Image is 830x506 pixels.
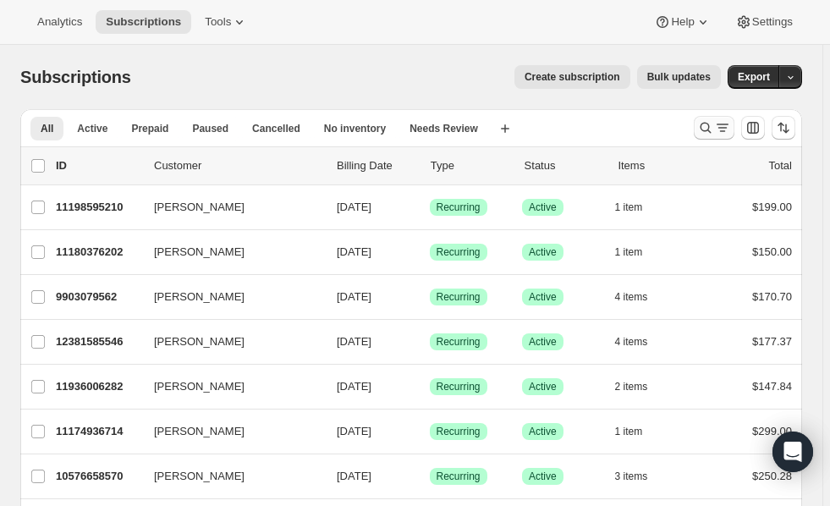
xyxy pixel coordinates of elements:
[56,244,140,261] p: 11180376202
[56,285,792,309] div: 9903079562[PERSON_NAME][DATE]SuccessRecurringSuccessActive4 items$170.70
[144,239,313,266] button: [PERSON_NAME]
[205,15,231,29] span: Tools
[131,122,168,135] span: Prepaid
[618,157,698,174] div: Items
[615,470,648,483] span: 3 items
[525,70,620,84] span: Create subscription
[437,201,481,214] span: Recurring
[728,65,780,89] button: Export
[144,418,313,445] button: [PERSON_NAME]
[752,335,792,348] span: $177.37
[154,333,245,350] span: [PERSON_NAME]
[772,432,813,472] div: Open Intercom Messenger
[56,420,792,443] div: 11174936714[PERSON_NAME][DATE]SuccessRecurringSuccessActive1 item$299.00
[752,290,792,303] span: $170.70
[772,116,795,140] button: Sort the results
[738,70,770,84] span: Export
[154,423,245,440] span: [PERSON_NAME]
[77,122,107,135] span: Active
[56,289,140,305] p: 9903079562
[644,10,721,34] button: Help
[56,330,792,354] div: 12381585546[PERSON_NAME][DATE]SuccessRecurringSuccessActive4 items$177.37
[615,375,667,399] button: 2 items
[525,157,605,174] p: Status
[615,240,662,264] button: 1 item
[337,470,371,482] span: [DATE]
[56,157,792,174] div: IDCustomerBilling DateTypeStatusItemsTotal
[752,201,792,213] span: $199.00
[337,245,371,258] span: [DATE]
[154,157,323,174] p: Customer
[56,157,140,174] p: ID
[20,68,131,86] span: Subscriptions
[437,425,481,438] span: Recurring
[337,335,371,348] span: [DATE]
[324,122,386,135] span: No inventory
[337,425,371,437] span: [DATE]
[615,425,643,438] span: 1 item
[56,199,140,216] p: 11198595210
[725,10,803,34] button: Settings
[615,330,667,354] button: 4 items
[741,116,765,140] button: Customize table column order and visibility
[615,285,667,309] button: 4 items
[437,380,481,393] span: Recurring
[337,157,417,174] p: Billing Date
[752,380,792,393] span: $147.84
[431,157,511,174] div: Type
[529,245,557,259] span: Active
[752,245,792,258] span: $150.00
[615,290,648,304] span: 4 items
[41,122,53,135] span: All
[437,335,481,349] span: Recurring
[637,65,721,89] button: Bulk updates
[56,423,140,440] p: 11174936714
[144,194,313,221] button: [PERSON_NAME]
[615,195,662,219] button: 1 item
[195,10,258,34] button: Tools
[752,15,793,29] span: Settings
[752,470,792,482] span: $250.28
[437,245,481,259] span: Recurring
[694,116,734,140] button: Search and filter results
[154,378,245,395] span: [PERSON_NAME]
[154,468,245,485] span: [PERSON_NAME]
[192,122,228,135] span: Paused
[144,373,313,400] button: [PERSON_NAME]
[56,468,140,485] p: 10576658570
[96,10,191,34] button: Subscriptions
[56,375,792,399] div: 11936006282[PERSON_NAME][DATE]SuccessRecurringSuccessActive2 items$147.84
[337,380,371,393] span: [DATE]
[154,244,245,261] span: [PERSON_NAME]
[529,201,557,214] span: Active
[37,15,82,29] span: Analytics
[647,70,711,84] span: Bulk updates
[514,65,630,89] button: Create subscription
[615,245,643,259] span: 1 item
[492,117,519,140] button: Create new view
[154,289,245,305] span: [PERSON_NAME]
[56,240,792,264] div: 11180376202[PERSON_NAME][DATE]SuccessRecurringSuccessActive1 item$150.00
[56,465,792,488] div: 10576658570[PERSON_NAME][DATE]SuccessRecurringSuccessActive3 items$250.28
[671,15,694,29] span: Help
[154,199,245,216] span: [PERSON_NAME]
[27,10,92,34] button: Analytics
[529,335,557,349] span: Active
[752,425,792,437] span: $299.00
[106,15,181,29] span: Subscriptions
[337,290,371,303] span: [DATE]
[615,201,643,214] span: 1 item
[144,328,313,355] button: [PERSON_NAME]
[144,283,313,311] button: [PERSON_NAME]
[410,122,478,135] span: Needs Review
[56,378,140,395] p: 11936006282
[529,380,557,393] span: Active
[252,122,300,135] span: Cancelled
[144,463,313,490] button: [PERSON_NAME]
[437,290,481,304] span: Recurring
[769,157,792,174] p: Total
[615,335,648,349] span: 4 items
[56,195,792,219] div: 11198595210[PERSON_NAME][DATE]SuccessRecurringSuccessActive1 item$199.00
[529,425,557,438] span: Active
[56,333,140,350] p: 12381585546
